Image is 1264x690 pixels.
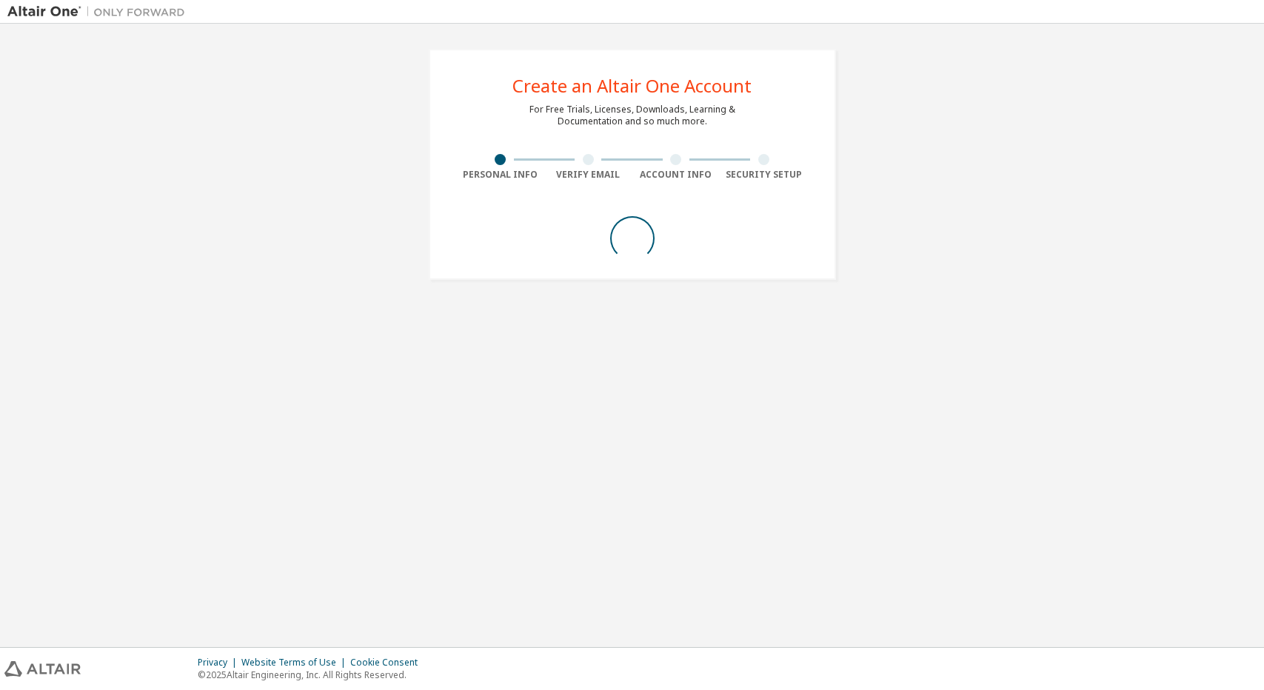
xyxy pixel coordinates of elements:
[350,657,427,669] div: Cookie Consent
[457,169,545,181] div: Personal Info
[198,669,427,681] p: © 2025 Altair Engineering, Inc. All Rights Reserved.
[7,4,193,19] img: Altair One
[632,169,720,181] div: Account Info
[4,661,81,677] img: altair_logo.svg
[529,104,735,127] div: For Free Trials, Licenses, Downloads, Learning & Documentation and so much more.
[512,77,752,95] div: Create an Altair One Account
[198,657,241,669] div: Privacy
[241,657,350,669] div: Website Terms of Use
[720,169,808,181] div: Security Setup
[544,169,632,181] div: Verify Email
